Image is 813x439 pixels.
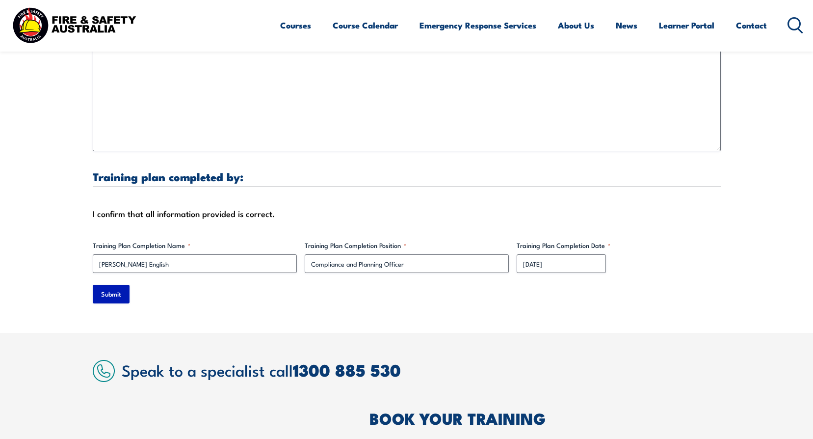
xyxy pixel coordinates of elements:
[333,12,398,38] a: Course Calendar
[122,361,721,379] h2: Speak to a specialist call
[293,357,401,383] a: 1300 885 530
[517,254,606,273] input: dd/mm/yyyy
[558,12,594,38] a: About Us
[369,411,721,425] h2: BOOK YOUR TRAINING
[305,241,509,250] label: Training Plan Completion Position
[93,241,297,250] label: Training Plan Completion Name
[280,12,311,38] a: Courses
[616,12,637,38] a: News
[420,12,536,38] a: Emergency Response Services
[659,12,714,38] a: Learner Portal
[93,206,721,221] div: I confirm that all information provided is correct.
[93,285,130,303] input: Submit
[517,241,721,250] label: Training Plan Completion Date
[736,12,767,38] a: Contact
[93,171,721,182] h3: Training plan completed by:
